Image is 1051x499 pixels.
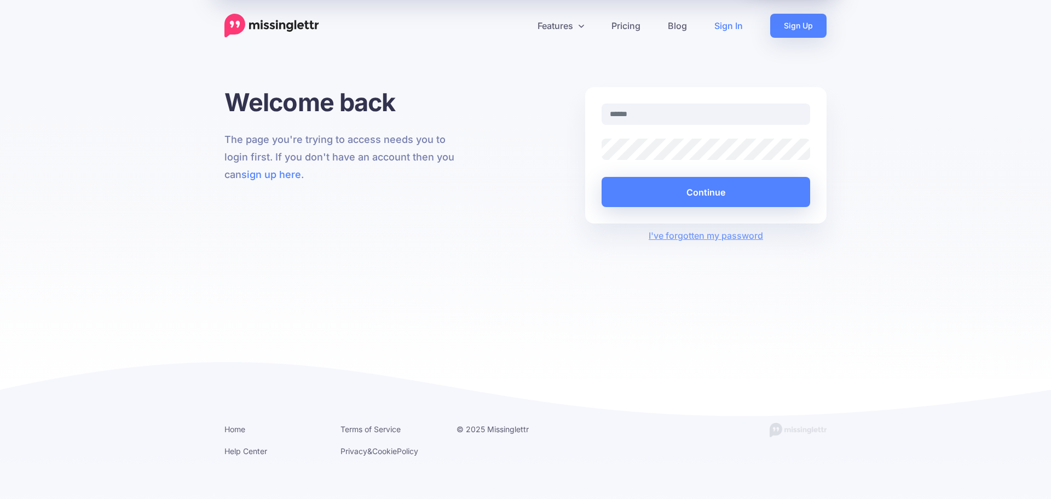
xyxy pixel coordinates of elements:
[340,446,367,456] a: Privacy
[372,446,397,456] a: Cookie
[224,131,466,183] p: The page you're trying to access needs you to login first. If you don't have an account then you ...
[224,446,267,456] a: Help Center
[770,14,827,38] a: Sign Up
[457,422,556,436] li: © 2025 Missinglettr
[602,177,810,207] button: Continue
[340,425,401,434] a: Terms of Service
[649,230,763,241] a: I've forgotten my password
[701,14,757,38] a: Sign In
[654,14,701,38] a: Blog
[524,14,598,38] a: Features
[241,169,301,180] a: sign up here
[598,14,654,38] a: Pricing
[340,444,440,458] li: & Policy
[224,87,466,117] h1: Welcome back
[224,425,245,434] a: Home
